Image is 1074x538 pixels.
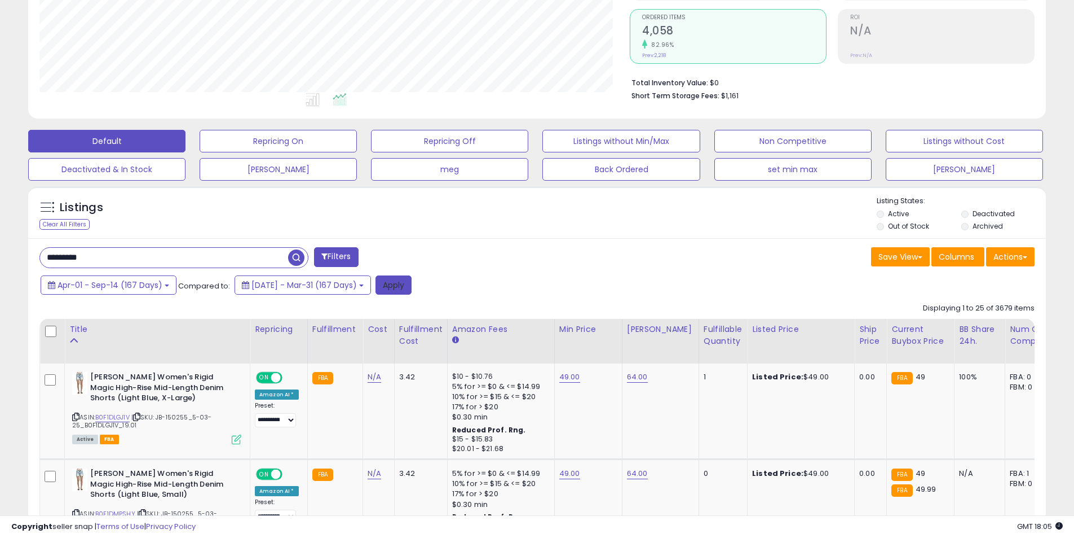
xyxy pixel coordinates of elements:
div: $49.00 [752,469,846,479]
h2: N/A [850,24,1034,40]
button: Listings without Min/Max [542,130,700,152]
a: 49.00 [559,468,580,479]
div: $0.30 min [452,412,546,422]
button: Listings without Cost [886,130,1043,152]
button: [PERSON_NAME] [886,158,1043,181]
span: | SKU: JB-150255_5-03-25_B0F1DLGJ1V_19.01 [72,413,212,430]
a: 64.00 [627,371,648,383]
li: $0 [631,75,1026,89]
span: ON [257,470,271,479]
small: FBA [891,372,912,384]
button: Default [28,130,185,152]
div: Preset: [255,402,299,427]
div: Min Price [559,323,617,335]
span: 49 [916,468,925,479]
div: 10% for >= $15 & <= $20 [452,392,546,402]
a: Terms of Use [96,521,144,532]
span: Ordered Items [642,15,826,21]
div: Ship Price [859,323,882,347]
button: [DATE] - Mar-31 (167 Days) [235,275,371,295]
span: OFF [281,470,299,479]
b: Reduced Prof. Rng. [452,425,526,435]
p: Listing States: [877,196,1046,207]
button: Columns [931,247,984,266]
div: 0.00 [859,372,878,382]
span: FBA [100,435,119,444]
div: Fulfillment [312,323,358,335]
small: FBA [891,469,912,481]
a: N/A [368,468,381,479]
label: Archived [973,221,1003,231]
div: 5% for >= $0 & <= $14.99 [452,469,546,479]
div: 0 [704,469,739,479]
small: FBA [891,484,912,497]
button: Non Competitive [714,130,872,152]
div: BB Share 24h. [959,323,1000,347]
div: 3.42 [399,372,439,382]
div: Fulfillment Cost [399,323,443,347]
div: 100% [959,372,996,382]
div: Fulfillable Quantity [704,323,742,347]
div: 0.00 [859,469,878,479]
div: 17% for > $20 [452,489,546,499]
div: Current Buybox Price [891,323,949,347]
button: Repricing Off [371,130,528,152]
button: [PERSON_NAME] [200,158,357,181]
button: Deactivated & In Stock [28,158,185,181]
div: 10% for >= $15 & <= $20 [452,479,546,489]
span: ON [257,373,271,383]
b: Listed Price: [752,468,803,479]
span: Apr-01 - Sep-14 (167 Days) [58,279,162,291]
span: 49 [916,371,925,382]
div: FBA: 0 [1010,372,1047,382]
button: meg [371,158,528,181]
label: Deactivated [973,209,1015,218]
h2: 4,058 [642,24,826,40]
b: Total Inventory Value: [631,78,708,88]
span: Columns [939,251,974,263]
span: [DATE] - Mar-31 (167 Days) [251,279,357,291]
button: Filters [314,247,358,267]
b: Listed Price: [752,371,803,382]
div: seller snap | | [11,522,196,532]
div: Title [69,323,245,335]
div: Clear All Filters [39,219,90,230]
span: 49.99 [916,484,936,495]
div: 3.42 [399,469,439,479]
small: FBA [312,372,333,384]
strong: Copyright [11,521,52,532]
button: Repricing On [200,130,357,152]
span: Compared to: [178,281,230,291]
img: 31Uju4cc1-L._SL40_.jpg [72,469,87,491]
b: [PERSON_NAME] Women's Rigid Magic High-Rise Mid-Length Denim Shorts (Light Blue, Small) [90,469,227,503]
label: Out of Stock [888,221,929,231]
button: Apply [375,275,412,295]
div: Displaying 1 to 25 of 3679 items [923,303,1035,314]
div: N/A [959,469,996,479]
a: B0F1DLGJ1V [95,413,130,422]
small: Amazon Fees. [452,335,459,345]
span: 2025-09-15 18:05 GMT [1017,521,1063,532]
span: ROI [850,15,1034,21]
b: Short Term Storage Fees: [631,91,719,100]
b: [PERSON_NAME] Women's Rigid Magic High-Rise Mid-Length Denim Shorts (Light Blue, X-Large) [90,372,227,406]
div: Preset: [255,498,299,524]
span: OFF [281,373,299,383]
div: $15 - $15.83 [452,435,546,444]
h5: Listings [60,200,103,216]
div: FBM: 0 [1010,382,1047,392]
a: Privacy Policy [146,521,196,532]
button: Back Ordered [542,158,700,181]
small: 82.96% [647,41,674,49]
button: Actions [986,247,1035,266]
div: Repricing [255,323,303,335]
div: $10 - $10.76 [452,372,546,382]
div: ASIN: [72,372,241,443]
div: 5% for >= $0 & <= $14.99 [452,382,546,392]
small: FBA [312,469,333,481]
button: Save View [871,247,930,266]
div: Amazon Fees [452,323,550,335]
a: N/A [368,371,381,383]
div: Amazon AI * [255,390,299,400]
small: Prev: 2,218 [642,52,666,59]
